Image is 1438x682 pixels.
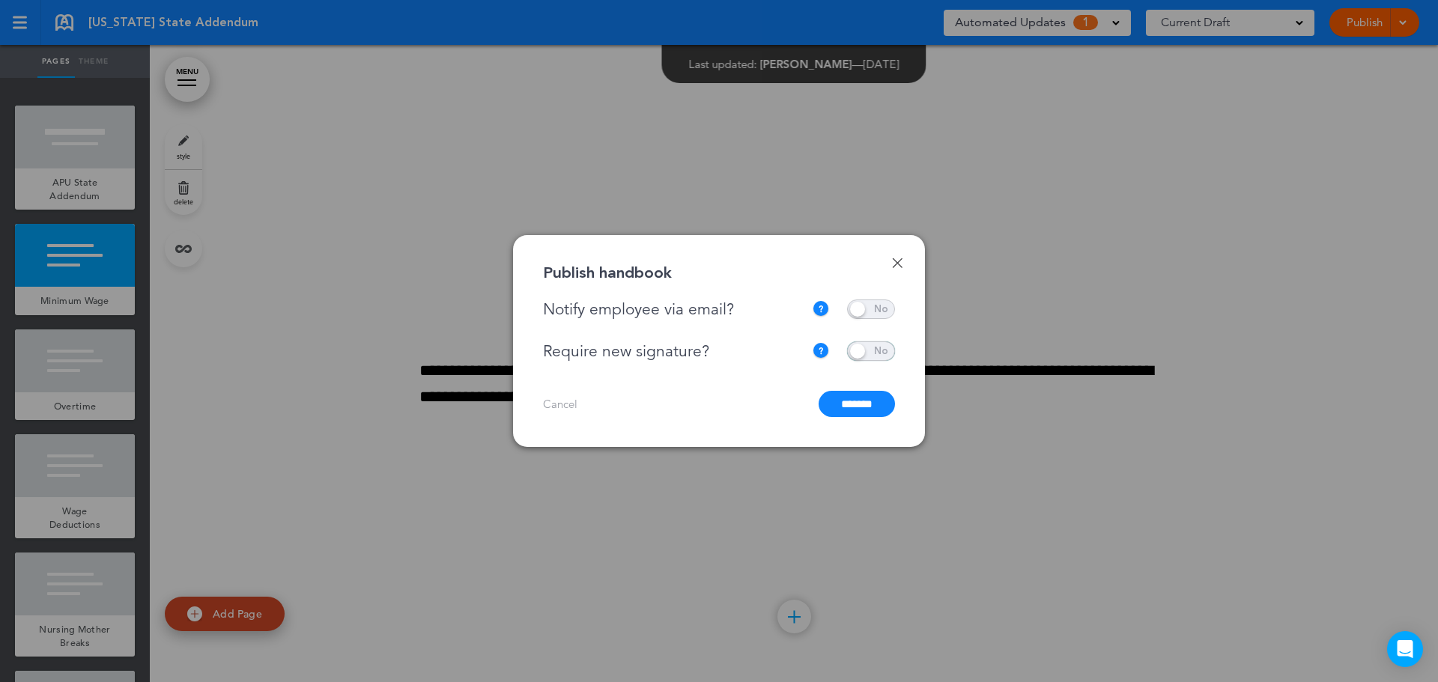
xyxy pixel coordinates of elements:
div: Publish handbook [543,265,672,281]
img: tooltip_icon.svg [812,300,830,318]
div: Open Intercom Messenger [1387,631,1423,667]
div: Notify employee via email? [543,300,812,319]
div: Require new signature? [543,342,804,361]
a: Done [892,258,902,268]
img: tooltip_icon.svg [812,342,830,360]
a: Cancel [543,397,577,411]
